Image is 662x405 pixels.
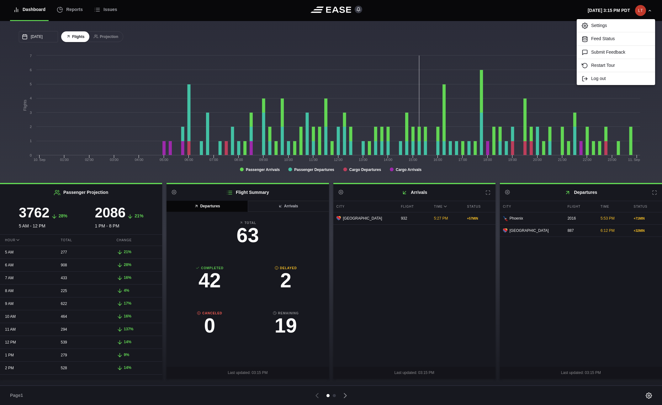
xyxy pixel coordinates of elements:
[434,216,448,221] span: 5:27 PM
[631,201,662,212] div: Status
[628,158,640,162] tspan: 11. Sep
[500,184,662,201] h2: Departures
[294,168,334,172] tspan: Passenger Departures
[577,46,655,59] a: Submit Feedback
[112,235,162,246] div: Change
[56,375,107,387] div: 299
[508,158,517,162] text: 19:00
[333,184,495,201] h2: Arrivals
[30,54,32,58] text: 7
[384,158,392,162] text: 14:00
[464,201,495,212] div: Status
[124,378,131,383] span: 14%
[247,201,329,212] button: Arrivals
[564,212,596,224] div: 2016
[458,158,467,162] text: 17:00
[56,298,107,310] div: 622
[124,275,131,280] span: 16%
[30,111,32,115] text: 3
[60,158,69,162] text: 01:00
[359,158,368,162] text: 13:00
[634,216,659,221] div: + 71 MIN
[533,158,542,162] text: 20:00
[135,158,144,162] text: 04:00
[34,158,45,162] tspan: 10. Sep
[56,235,107,246] div: Total
[500,367,662,379] div: Last updated: 03:15 PM
[30,125,32,129] text: 2
[248,311,324,316] b: Remaining
[167,201,248,212] button: Departures
[124,301,131,306] span: 17%
[56,285,107,297] div: 225
[597,201,629,212] div: Time
[56,323,107,335] div: 294
[124,327,134,331] span: 137%
[396,168,422,172] tspan: Cargo Arrivals
[124,365,131,370] span: 14%
[634,228,659,233] div: + 32 MIN
[409,158,417,162] text: 15:00
[500,201,563,212] div: City
[601,228,615,233] span: 6:12 PM
[583,158,592,162] text: 22:00
[30,139,32,143] text: 1
[30,68,32,72] text: 6
[284,158,293,162] text: 10:00
[433,158,442,162] text: 16:00
[135,213,143,218] span: 21%
[172,316,248,336] h3: 0
[124,314,131,318] span: 16%
[248,266,324,270] b: Delayed
[124,353,129,357] span: 9%
[124,288,129,293] span: 4%
[30,82,32,86] text: 5
[234,158,243,162] text: 08:00
[124,263,131,267] span: 28%
[59,213,67,218] span: 28%
[30,153,32,157] text: 0
[398,201,429,212] div: Flight
[56,259,107,271] div: 908
[19,206,50,220] h3: 3762
[85,158,94,162] text: 02:00
[56,311,107,322] div: 464
[349,168,381,172] tspan: Cargo Departures
[172,221,324,225] b: Total
[56,362,107,374] div: 528
[23,100,27,111] tspan: Flights
[601,216,615,221] span: 5:53 PM
[167,367,329,379] div: Last updated: 03:15 PM
[564,225,596,237] div: 887
[608,158,617,162] text: 23:00
[259,158,268,162] text: 09:00
[209,158,218,162] text: 07:00
[467,216,492,221] div: + 57 MIN
[333,367,495,379] div: Last updated: 03:15 PM
[564,201,596,212] div: Flight
[10,392,26,399] span: Page 1
[483,158,492,162] text: 18:00
[124,340,131,344] span: 14%
[431,201,462,212] div: Time
[248,316,324,336] h3: 19
[172,270,248,290] h3: 42
[160,158,168,162] text: 05:00
[309,158,318,162] text: 11:00
[398,212,429,224] div: 932
[89,31,123,42] button: Projection
[635,5,646,16] img: d1227bec1ca3af1ab05e0da149bcc6bc
[510,228,549,233] span: [GEOGRAPHIC_DATA]
[172,221,324,248] a: Total63
[172,266,248,270] b: Completed
[333,201,396,212] div: City
[5,206,81,229] div: 5 AM - 12 PM
[56,336,107,348] div: 539
[95,206,126,220] h3: 2086
[81,206,157,229] div: 1 PM - 8 PM
[172,311,248,316] b: Canceled
[577,32,655,45] a: Feed Status
[558,158,567,162] text: 21:00
[246,168,280,172] tspan: Passenger Arrivals
[61,31,89,42] button: Flights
